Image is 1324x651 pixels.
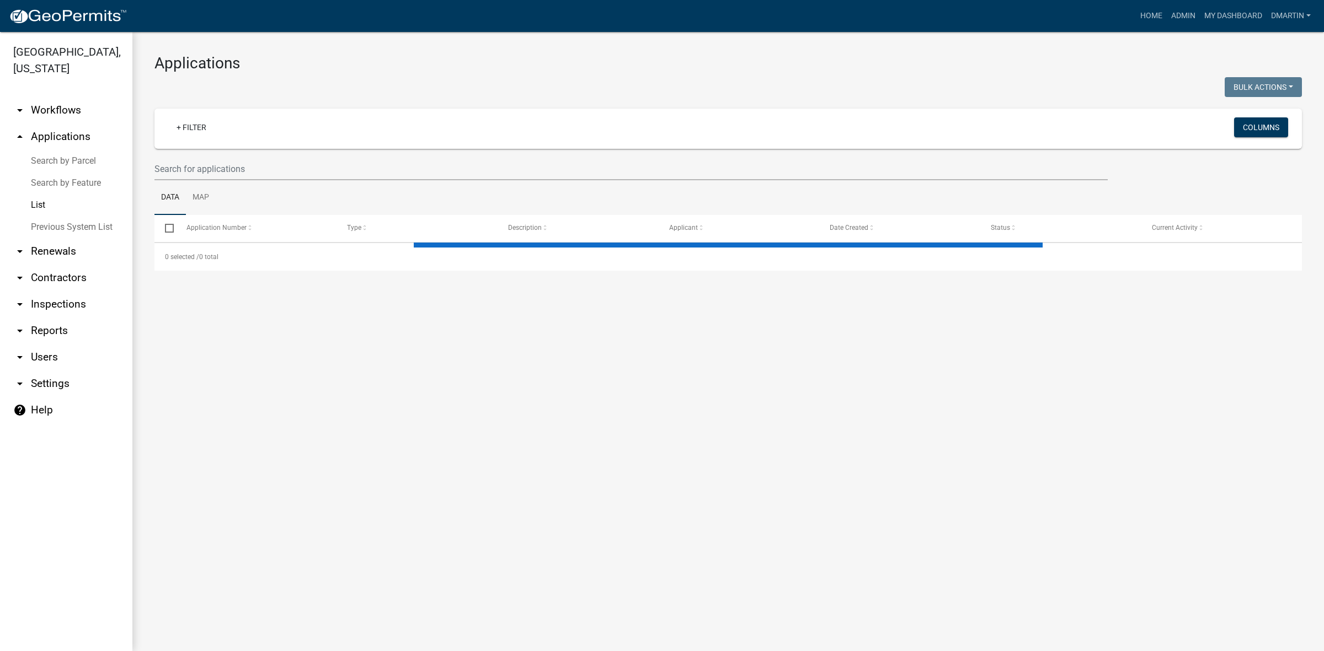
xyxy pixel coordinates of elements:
i: arrow_drop_down [13,324,26,337]
datatable-header-cell: Applicant [658,215,819,241]
span: Status [991,224,1010,232]
span: Current Activity [1152,224,1198,232]
i: arrow_drop_down [13,377,26,390]
i: arrow_drop_down [13,245,26,258]
i: arrow_drop_down [13,351,26,364]
span: 0 selected / [165,253,199,261]
i: arrow_drop_down [13,271,26,284]
span: Date Created [830,224,868,232]
span: Description [508,224,542,232]
datatable-header-cell: Date Created [819,215,980,241]
datatable-header-cell: Description [498,215,659,241]
datatable-header-cell: Application Number [175,215,337,241]
i: help [13,403,26,417]
a: Data [154,180,186,216]
a: My Dashboard [1200,6,1267,26]
a: Admin [1167,6,1200,26]
datatable-header-cell: Type [337,215,498,241]
i: arrow_drop_up [13,130,26,143]
i: arrow_drop_down [13,298,26,311]
button: Bulk Actions [1225,77,1302,97]
span: Applicant [669,224,698,232]
div: 0 total [154,243,1302,271]
i: arrow_drop_down [13,104,26,117]
span: Type [347,224,361,232]
button: Columns [1234,117,1288,137]
h3: Applications [154,54,1302,73]
a: dmartin [1267,6,1315,26]
a: + Filter [168,117,215,137]
a: Home [1136,6,1167,26]
input: Search for applications [154,158,1108,180]
a: Map [186,180,216,216]
span: Application Number [186,224,247,232]
datatable-header-cell: Select [154,215,175,241]
datatable-header-cell: Status [980,215,1141,241]
datatable-header-cell: Current Activity [1141,215,1302,241]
